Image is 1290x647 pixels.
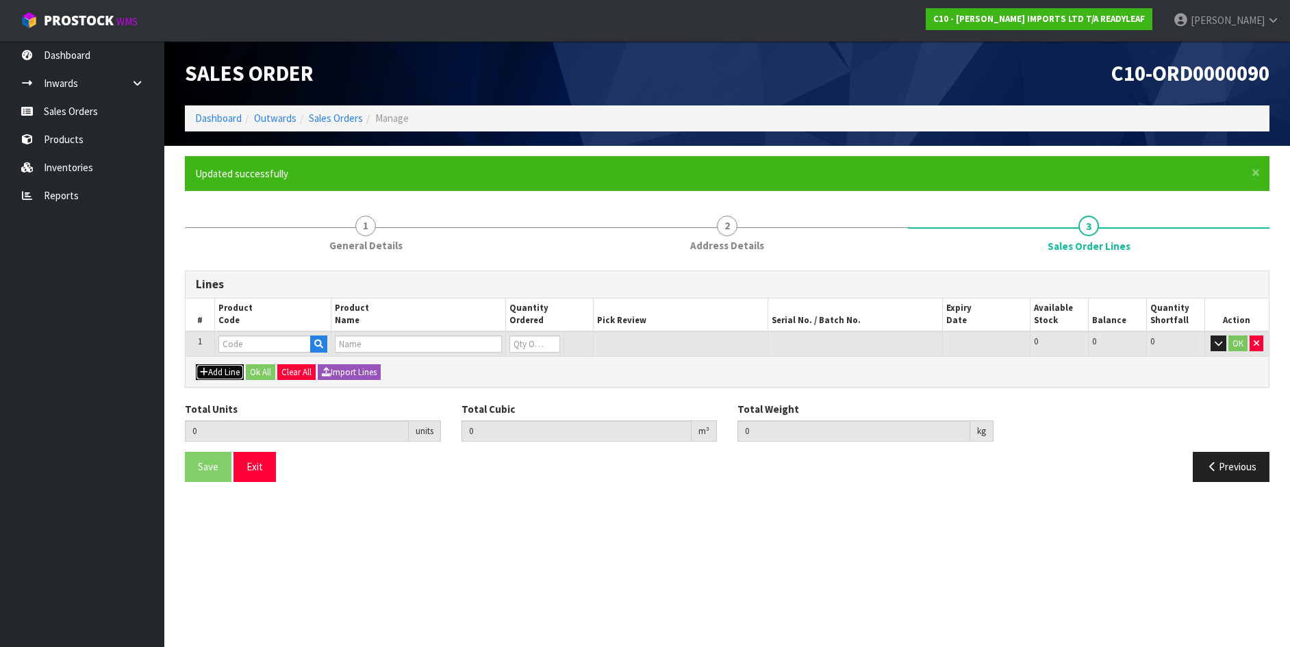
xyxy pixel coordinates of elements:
input: Total Units [185,420,409,442]
span: 1 [198,335,202,347]
input: Name [335,335,502,353]
th: Product Name [331,299,506,331]
span: Address Details [690,238,764,253]
a: Dashboard [195,112,242,125]
span: Manage [375,112,409,125]
h3: Lines [196,278,1259,291]
button: Previous [1193,452,1269,481]
span: Sales Order Lines [185,260,1269,492]
button: Ok All [246,364,275,381]
th: Product Code [215,299,331,331]
div: kg [970,420,994,442]
th: Pick Review [593,299,768,331]
span: 0 [1034,335,1038,347]
span: 0 [1092,335,1096,347]
th: Expiry Date [943,299,1030,331]
a: Outwards [254,112,296,125]
button: OK [1228,335,1248,352]
span: × [1252,163,1260,182]
th: Action [1204,299,1269,331]
span: General Details [329,238,403,253]
input: Qty Ordered [509,335,560,353]
label: Total Weight [737,402,799,416]
span: C10-ORD0000090 [1111,60,1269,87]
input: Total Cubic [461,420,692,442]
button: Add Line [196,364,244,381]
div: units [409,420,441,442]
img: cube-alt.png [21,12,38,29]
input: Total Weight [737,420,970,442]
span: [PERSON_NAME] [1191,14,1265,27]
span: 1 [355,216,376,236]
span: ProStock [44,12,114,29]
label: Total Cubic [461,402,515,416]
button: Exit [233,452,276,481]
th: Quantity Ordered [506,299,594,331]
button: Import Lines [318,364,381,381]
span: 0 [1150,335,1154,347]
th: Serial No. / Batch No. [768,299,943,331]
th: Balance [1088,299,1146,331]
input: Code [218,335,311,353]
th: # [186,299,215,331]
div: m³ [692,420,717,442]
span: Sales Order [185,60,314,87]
th: Quantity Shortfall [1146,299,1204,331]
small: WMS [116,15,138,28]
span: 2 [717,216,737,236]
th: Available Stock [1030,299,1088,331]
span: Save [198,460,218,473]
label: Total Units [185,402,238,416]
a: Sales Orders [309,112,363,125]
span: Sales Order Lines [1048,239,1130,253]
strong: C10 - [PERSON_NAME] IMPORTS LTD T/A READYLEAF [933,13,1145,25]
button: Clear All [277,364,316,381]
span: 3 [1078,216,1099,236]
button: Save [185,452,231,481]
span: Updated successfully [195,167,288,180]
